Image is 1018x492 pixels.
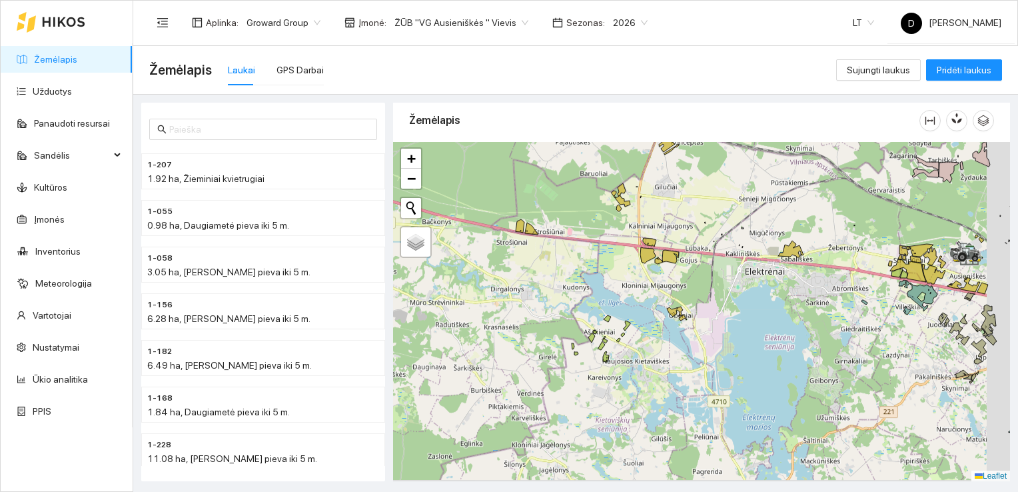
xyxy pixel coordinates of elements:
span: 1.84 ha, Daugiametė pieva iki 5 m. [147,407,290,417]
span: calendar [552,17,563,28]
a: Įmonės [34,214,65,225]
span: Aplinka : [206,15,239,30]
a: Zoom in [401,149,421,169]
span: 2026 [613,13,648,33]
a: Leaflet [975,471,1007,481]
span: 3.05 ha, [PERSON_NAME] pieva iki 5 m. [147,267,310,277]
span: Įmonė : [358,15,386,30]
span: D [908,13,915,34]
div: Žemėlapis [409,101,919,139]
a: Panaudoti resursai [34,118,110,129]
button: menu-fold [149,9,176,36]
span: Sezonas : [566,15,605,30]
a: Vartotojai [33,310,71,321]
span: Groward Group [247,13,320,33]
span: ŽŪB "VG Ausieniškės " Vievis [394,13,528,33]
span: 1-207 [147,159,172,171]
input: Paieška [169,122,369,137]
button: column-width [919,110,941,131]
span: 1-182 [147,345,172,358]
span: column-width [920,115,940,126]
a: Kultūros [34,182,67,193]
div: Laukai [228,63,255,77]
a: PPIS [33,406,51,417]
span: Pridėti laukus [937,63,991,77]
a: Ūkio analitika [33,374,88,385]
a: Sujungti laukus [836,65,921,75]
span: layout [192,17,203,28]
span: 1.92 ha, Žieminiai kvietrugiai [147,173,264,184]
span: menu-fold [157,17,169,29]
a: Meteorologija [35,278,92,289]
div: GPS Darbai [276,63,324,77]
a: Zoom out [401,169,421,189]
a: Žemėlapis [34,54,77,65]
span: LT [853,13,874,33]
span: [PERSON_NAME] [901,17,1001,28]
a: Layers [401,227,430,257]
span: 1-168 [147,392,173,405]
span: − [407,170,416,187]
span: 11.08 ha, [PERSON_NAME] pieva iki 5 m. [147,453,317,464]
span: 1-058 [147,252,173,265]
span: 1-228 [147,439,171,451]
a: Inventorius [35,246,81,257]
span: + [407,150,416,167]
span: search [157,125,167,134]
span: 1-055 [147,205,173,218]
span: Sujungti laukus [847,63,910,77]
a: Užduotys [33,86,72,97]
button: Pridėti laukus [926,59,1002,81]
a: Nustatymai [33,342,79,353]
span: 6.49 ha, [PERSON_NAME] pieva iki 5 m. [147,360,312,371]
span: 6.28 ha, [PERSON_NAME] pieva iki 5 m. [147,313,310,324]
button: Sujungti laukus [836,59,921,81]
button: Initiate a new search [401,198,421,218]
span: 1-156 [147,299,173,311]
span: Žemėlapis [149,59,212,81]
span: Sandėlis [34,142,110,169]
span: shop [344,17,355,28]
a: Pridėti laukus [926,65,1002,75]
span: 0.98 ha, Daugiametė pieva iki 5 m. [147,220,289,231]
